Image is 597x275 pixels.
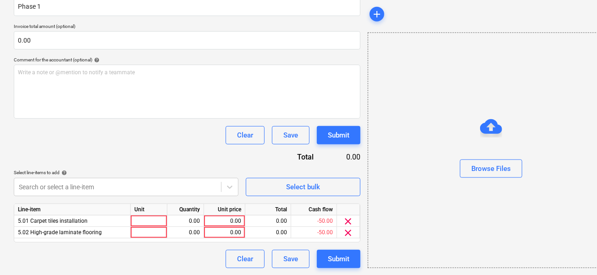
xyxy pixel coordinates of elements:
[14,23,360,31] p: Invoice total amount (optional)
[208,227,241,238] div: 0.00
[291,204,337,215] div: Cash flow
[246,178,360,196] button: Select bulk
[14,57,360,63] div: Comment for the accountant (optional)
[245,204,291,215] div: Total
[343,227,354,238] span: clear
[208,215,241,227] div: 0.00
[317,126,360,144] button: Submit
[171,227,200,238] div: 0.00
[237,253,253,265] div: Clear
[328,152,360,162] div: 0.00
[204,204,245,215] div: Unit price
[551,231,597,275] iframe: Chat Widget
[272,126,310,144] button: Save
[371,9,382,20] span: add
[283,129,298,141] div: Save
[18,218,88,224] span: 5.01 Carpet tiles installation
[226,126,265,144] button: Clear
[171,215,200,227] div: 0.00
[226,250,265,268] button: Clear
[14,204,131,215] div: Line-item
[317,250,360,268] button: Submit
[343,216,354,227] span: clear
[14,31,360,49] input: Invoice total amount (optional)
[241,152,328,162] div: Total
[460,159,522,178] button: Browse Files
[167,204,204,215] div: Quantity
[60,170,67,176] span: help
[245,227,291,238] div: 0.00
[92,57,99,63] span: help
[328,253,349,265] div: Submit
[14,170,238,176] div: Select line-items to add
[286,181,320,193] div: Select bulk
[237,129,253,141] div: Clear
[291,227,337,238] div: -50.00
[471,163,511,175] div: Browse Files
[272,250,310,268] button: Save
[328,129,349,141] div: Submit
[283,253,298,265] div: Save
[18,229,102,236] span: 5.02 High-grade laminate flooring
[131,204,167,215] div: Unit
[291,215,337,227] div: -50.00
[245,215,291,227] div: 0.00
